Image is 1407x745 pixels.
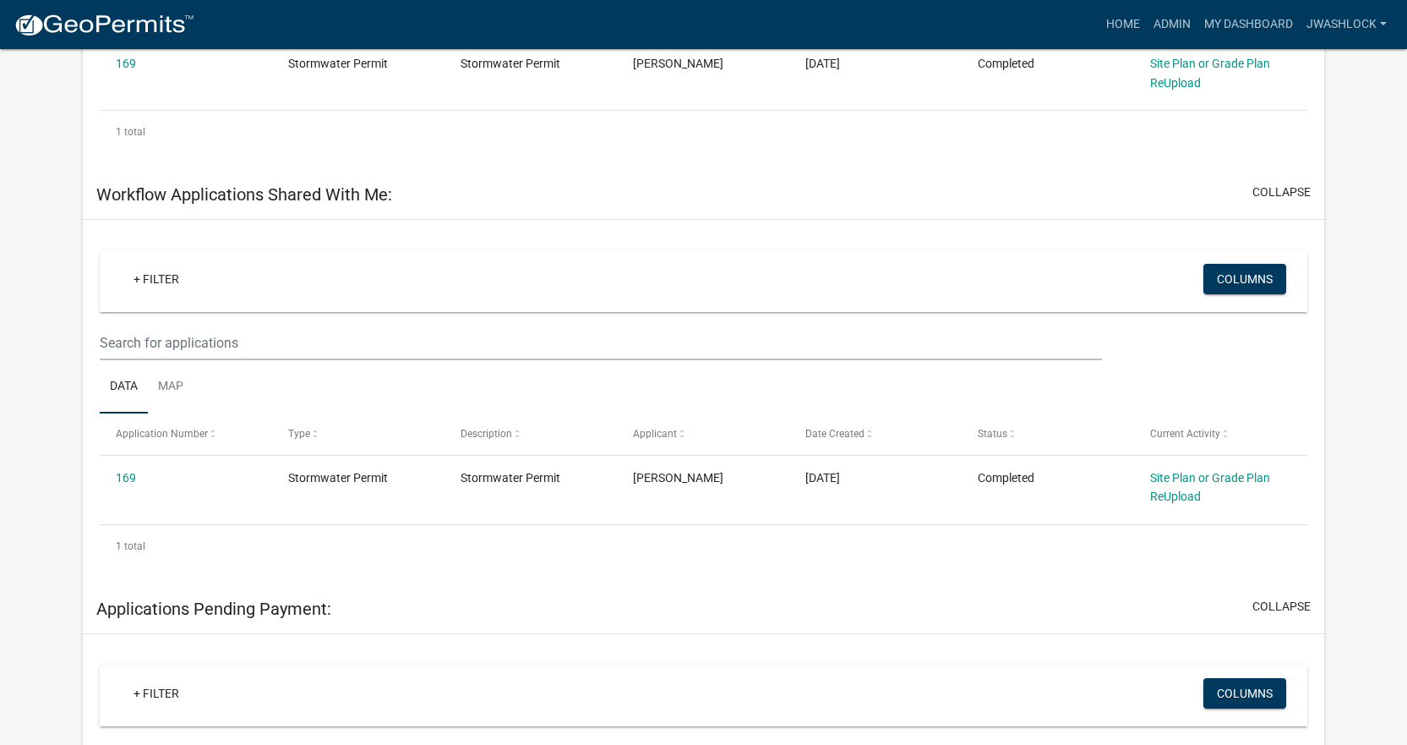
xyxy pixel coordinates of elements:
a: Admin [1147,8,1197,41]
span: 09/26/2022 [805,471,840,485]
button: collapse [1252,598,1311,616]
a: 169 [116,57,136,70]
a: Data [100,360,148,414]
datatable-header-cell: Description [444,414,617,454]
span: Description [461,428,512,440]
a: + Filter [120,264,193,294]
span: 09/26/2022 [805,57,840,70]
a: 169 [116,471,136,485]
a: Map [148,360,194,414]
span: Applicant [633,428,677,440]
datatable-header-cell: Current Activity [1134,414,1306,454]
input: Search for applications [100,326,1101,360]
datatable-header-cell: Status [962,414,1134,454]
a: Site Plan or Grade Plan ReUpload [1150,57,1270,90]
a: jwashlock [1300,8,1393,41]
div: 1 total [100,525,1307,567]
span: Stormwater Permit [288,57,388,70]
a: Site Plan or Grade Plan ReUpload [1150,471,1270,504]
div: 1 total [100,111,1307,153]
span: Type [288,428,310,440]
datatable-header-cell: Date Created [789,414,962,454]
a: + Filter [120,678,193,709]
span: Status [978,428,1007,440]
div: collapse [83,220,1324,583]
datatable-header-cell: Applicant [617,414,789,454]
h5: Workflow Applications Shared With Me: [96,184,392,205]
span: Stormwater Permit [461,471,560,485]
span: Completed [978,471,1034,485]
span: Completed [978,57,1034,70]
datatable-header-cell: Type [272,414,444,454]
button: collapse [1252,184,1311,201]
span: Stormwater Permit [288,471,388,485]
datatable-header-cell: Application Number [100,414,272,454]
a: Home [1099,8,1147,41]
h5: Applications Pending Payment: [96,599,331,619]
button: Columns [1203,264,1286,294]
span: Stormwater Permit [461,57,560,70]
span: Brett Kiracofe [633,57,723,70]
span: Current Activity [1150,428,1220,440]
span: Application Number [116,428,208,440]
span: Date Created [805,428,864,440]
button: Columns [1203,678,1286,709]
a: My Dashboard [1197,8,1300,41]
span: Brett Kiracofe [633,471,723,485]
